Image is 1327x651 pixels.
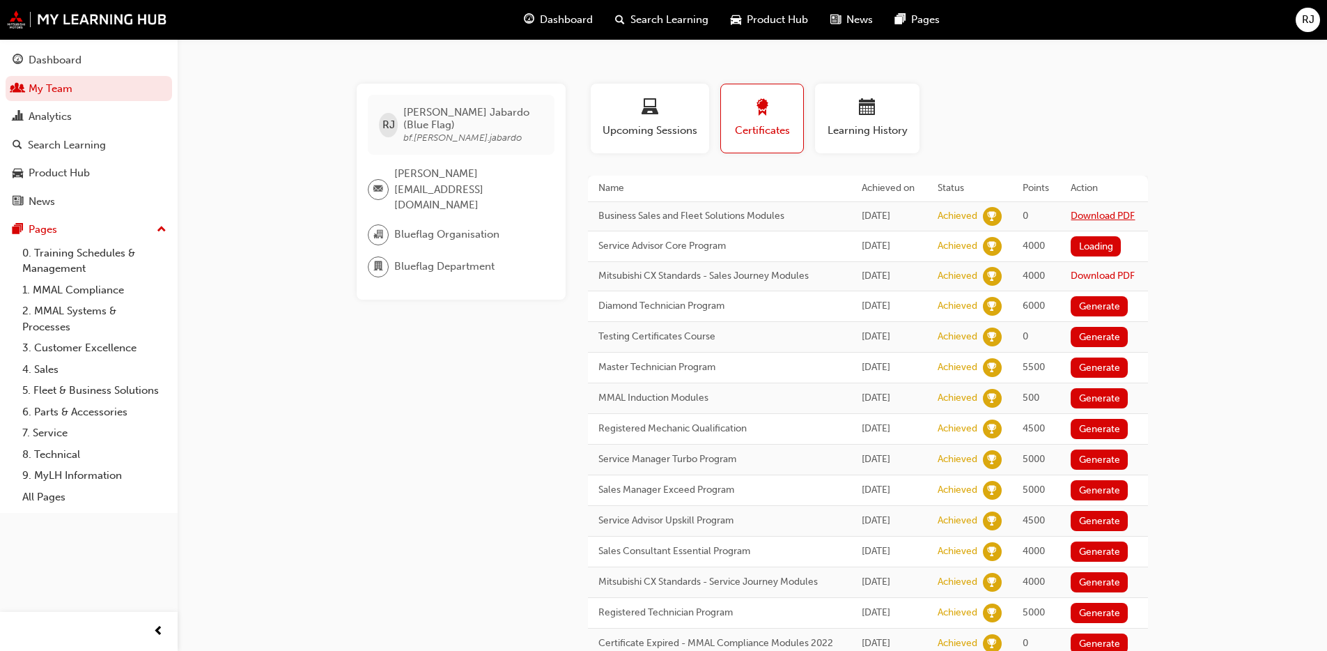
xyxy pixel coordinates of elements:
span: 5000 [1023,453,1045,465]
span: Mon Jan 22 2024 01:00:00 GMT+0100 (Central European Standard Time) [862,270,890,282]
button: RJ [1296,8,1320,32]
th: Name [588,176,851,201]
a: 5. Fleet & Business Solutions [17,380,172,401]
span: 5500 [1023,361,1045,373]
button: Generate [1071,327,1128,347]
span: 5000 [1023,484,1045,496]
a: mmal [7,10,167,29]
td: Mitsubishi CX Standards - Sales Journey Modules [588,261,851,291]
div: Achieved [938,484,977,497]
span: learningRecordVerb_ACHIEVE-icon [983,389,1002,408]
button: Pages [6,217,172,243]
button: Generate [1071,603,1128,623]
span: 4000 [1023,240,1045,252]
td: Service Advisor Upskill Program [588,505,851,536]
td: Sales Manager Exceed Program [588,475,851,505]
span: prev-icon [153,623,164,641]
span: learningRecordVerb_ACHIEVE-icon [983,481,1002,500]
span: Mon Jan 22 2024 01:00:00 GMT+0100 (Central European Standard Time) [862,240,890,252]
span: pages-icon [895,11,906,29]
a: pages-iconPages [884,6,951,34]
button: Generate [1071,542,1128,562]
a: Dashboard [6,47,172,73]
div: Achieved [938,300,977,313]
span: department-icon [373,258,383,276]
span: 4000 [1023,576,1045,588]
span: Mon Jan 22 2024 01:00:00 GMT+0100 (Central European Standard Time) [862,606,890,618]
span: 4000 [1023,545,1045,557]
span: Mon Jan 22 2024 01:00:00 GMT+0100 (Central European Standard Time) [862,545,890,557]
span: calendar-icon [859,99,876,118]
span: Search Learning [630,12,708,28]
span: laptop-icon [642,99,658,118]
div: Achieved [938,330,977,344]
a: All Pages [17,487,172,508]
div: News [29,194,55,210]
span: car-icon [13,167,23,180]
span: Upcoming Sessions [601,123,699,139]
th: Points [1012,176,1061,201]
td: Registered Technician Program [588,597,851,628]
span: learningRecordVerb_ACHIEVE-icon [983,267,1002,286]
td: Registered Mechanic Qualification [588,413,851,444]
span: 0 [1023,210,1028,222]
div: Achieved [938,514,977,528]
div: Product Hub [29,165,90,181]
td: Diamond Technician Program [588,291,851,321]
div: Achieved [938,422,977,436]
td: Service Advisor Core Program [588,231,851,261]
a: news-iconNews [819,6,884,34]
span: search-icon [13,139,22,152]
a: 8. Technical [17,444,172,466]
span: Mon Jan 22 2024 01:00:00 GMT+0100 (Central European Standard Time) [862,300,890,312]
th: Action [1060,176,1148,201]
div: Achieved [938,270,977,283]
a: 9. MyLH Information [17,465,172,487]
span: bf.[PERSON_NAME].jabardo [403,132,522,144]
span: learningRecordVerb_ACHIEVE-icon [983,512,1002,530]
span: 500 [1023,392,1039,404]
button: Upcoming Sessions [591,84,709,153]
span: award-icon [754,99,770,118]
button: Loading [1071,236,1121,256]
span: car-icon [731,11,741,29]
span: up-icon [157,221,166,239]
span: News [846,12,873,28]
span: RJ [382,117,395,133]
a: car-iconProduct Hub [720,6,819,34]
a: Download PDF [1071,270,1135,282]
a: guage-iconDashboard [513,6,604,34]
div: Achieved [938,392,977,405]
span: Blueflag Department [394,259,495,275]
span: chart-icon [13,111,23,123]
span: Blueflag Organisation [394,227,499,243]
td: Master Technician Program [588,352,851,383]
span: guage-icon [524,11,534,29]
td: Mitsubishi CX Standards - Service Journey Modules [588,567,851,597]
span: 4000 [1023,270,1045,282]
span: guage-icon [13,54,23,67]
span: learningRecordVerb_ACHIEVE-icon [983,207,1002,226]
span: organisation-icon [373,226,383,244]
a: 7. Service [17,422,172,444]
a: 0. Training Schedules & Management [17,243,172,279]
span: Pages [911,12,940,28]
span: pages-icon [13,224,23,236]
td: Sales Consultant Essential Program [588,536,851,567]
a: Analytics [6,104,172,130]
a: 1. MMAL Compliance [17,279,172,301]
span: [PERSON_NAME] Jabardo (Blue Flag) [403,106,543,131]
span: learningRecordVerb_ACHIEVE-icon [983,358,1002,377]
span: learningRecordVerb_ACHIEVE-icon [983,542,1002,561]
span: news-icon [13,196,23,208]
span: Mon Jan 22 2024 01:00:00 GMT+0100 (Central European Standard Time) [862,484,890,496]
span: [PERSON_NAME][EMAIL_ADDRESS][DOMAIN_NAME] [394,166,543,213]
span: Mon Jan 22 2024 01:00:00 GMT+0100 (Central European Standard Time) [862,392,890,404]
span: 5000 [1023,606,1045,618]
span: 0 [1023,637,1028,649]
span: Mon Jan 22 2024 01:00:00 GMT+0100 (Central European Standard Time) [862,210,890,222]
button: Generate [1071,358,1128,378]
a: News [6,189,172,215]
span: news-icon [830,11,841,29]
div: Achieved [938,361,977,374]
